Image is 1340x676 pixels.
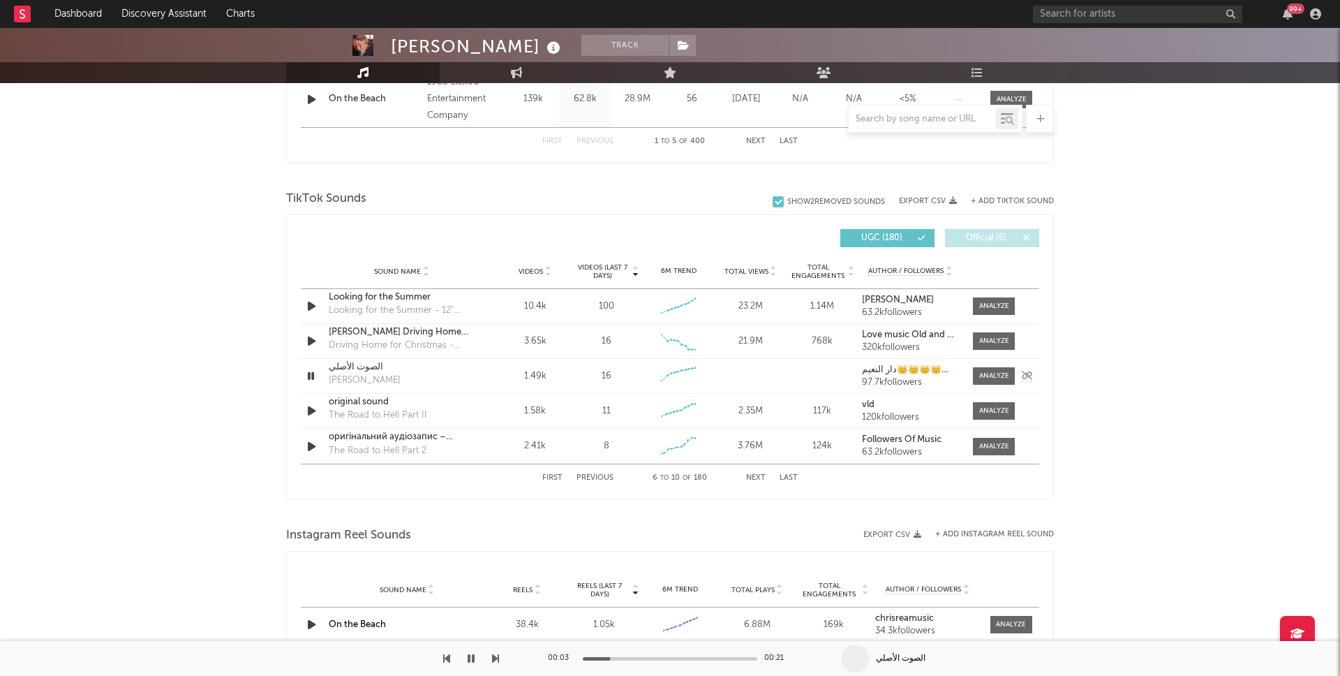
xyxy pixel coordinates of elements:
[502,335,567,348] div: 3.65k
[921,531,1054,538] div: + Add Instagram Reel Sound
[849,234,914,242] span: UGC ( 180 )
[862,435,959,445] a: Followers Of Music
[724,267,768,276] span: Total Views
[502,404,567,418] div: 1.58k
[718,439,783,453] div: 3.76M
[329,92,420,106] a: On the Beach
[329,409,427,422] div: The Road to Hell Part II
[862,308,959,318] div: 63.2k followers
[1287,3,1304,14] div: 99 +
[790,404,855,418] div: 117k
[862,330,959,340] a: Love music Old and New
[641,470,718,487] div: 6 10 180
[661,138,669,145] span: to
[863,531,921,539] button: Export CSV
[679,138,687,145] span: of
[868,267,944,276] span: Author / Followers
[862,295,934,304] strong: [PERSON_NAME]
[329,395,475,409] a: original sound
[1283,8,1293,20] button: 99+
[329,291,475,304] a: Looking for the Summer
[971,198,1054,205] button: + Add TikTok Sound
[764,650,792,667] div: 00:21
[329,360,475,374] a: الصوت الأصلي
[1033,6,1242,23] input: Search for artists
[718,300,783,314] div: 23.2M
[492,618,562,632] div: 38.4k
[641,133,718,150] div: 1 5 400
[542,138,563,145] button: First
[329,444,426,458] div: The Road to Hell Part 2
[780,474,798,482] button: Last
[875,626,980,636] div: 34.3k followers
[957,198,1054,205] button: + Add TikTok Sound
[799,618,869,632] div: 169k
[576,138,613,145] button: Previous
[862,400,959,410] a: vld
[787,198,885,207] div: Show 2 Removed Sounds
[954,234,1018,242] span: Official ( 6 )
[667,92,716,106] div: 56
[502,300,567,314] div: 10.4k
[718,335,783,348] div: 21.9M
[581,35,669,56] button: Track
[862,365,975,374] strong: دار النعيم👑👑👑👑🎶🎶🎵
[513,586,533,594] span: Reels
[831,92,877,106] div: N/A
[380,586,426,594] span: Sound Name
[502,439,567,453] div: 2.41k
[502,369,567,383] div: 1.49k
[660,475,669,481] span: to
[799,582,861,598] span: Total Engagements
[746,474,766,482] button: Next
[862,330,967,339] strong: Love music Old and New
[790,300,855,314] div: 1.14M
[286,191,366,207] span: TikTok Sounds
[746,138,766,145] button: Next
[329,374,401,388] div: [PERSON_NAME]
[615,92,660,106] div: 28.9M
[602,404,611,418] div: 11
[777,92,824,106] div: N/A
[604,439,609,453] div: 8
[899,197,957,205] button: Export CSV
[876,652,925,665] div: الصوت الأصلي
[875,614,980,624] a: chrisreamusic
[862,400,874,409] strong: vld
[576,474,613,482] button: Previous
[862,435,941,444] strong: Followers Of Music
[790,439,855,453] div: 124k
[780,138,798,145] button: Last
[548,650,576,667] div: 00:03
[683,475,691,481] span: of
[722,618,792,632] div: 6.88M
[574,263,631,280] span: Videos (last 7 days)
[862,448,959,457] div: 63.2k followers
[790,335,855,348] div: 768k
[569,618,639,632] div: 1.05k
[646,585,715,595] div: 6M Trend
[329,325,475,339] a: [PERSON_NAME] Driving Home For Christmas
[602,335,611,348] div: 16
[329,430,475,444] a: оригінальний аудіозапис – Followers Of Music
[886,585,961,594] span: Author / Followers
[646,266,711,277] div: 6M Trend
[731,586,775,594] span: Total Plays
[602,369,611,383] div: 16
[862,343,959,353] div: 320k followers
[329,304,475,318] div: Looking for the Summer - 12" Remix
[329,620,386,629] a: On the Beach
[563,92,608,106] div: 62.8k
[374,267,421,276] span: Sound Name
[391,35,564,58] div: [PERSON_NAME]
[849,114,996,125] input: Search by song name or URL
[329,339,475,353] div: Driving Home for Christmas - 2009 Remaster
[862,413,959,422] div: 120k followers
[519,267,543,276] span: Videos
[862,378,959,388] div: 97.7k followers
